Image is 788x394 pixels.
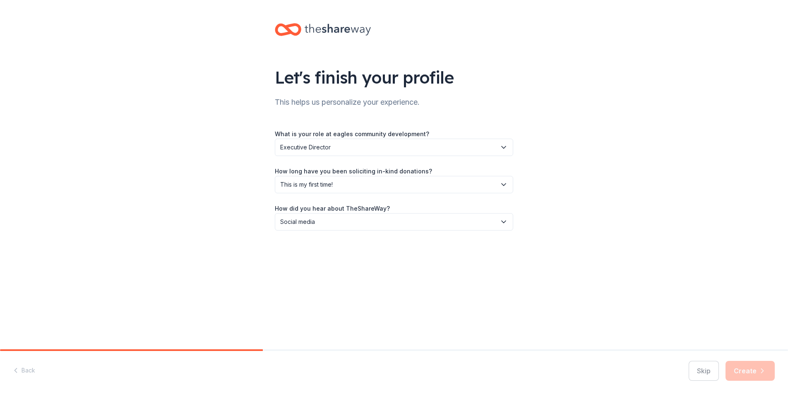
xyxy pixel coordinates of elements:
button: Executive Director [275,139,513,156]
div: Let's finish your profile [275,66,513,89]
label: How long have you been soliciting in-kind donations? [275,167,432,175]
button: This is my first time! [275,176,513,193]
label: How did you hear about TheShareWay? [275,204,390,213]
div: This helps us personalize your experience. [275,96,513,109]
label: What is your role at eagles community development? [275,130,429,138]
span: This is my first time! [280,180,496,190]
span: Social media [280,217,496,227]
span: Executive Director [280,142,496,152]
button: Social media [275,213,513,231]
